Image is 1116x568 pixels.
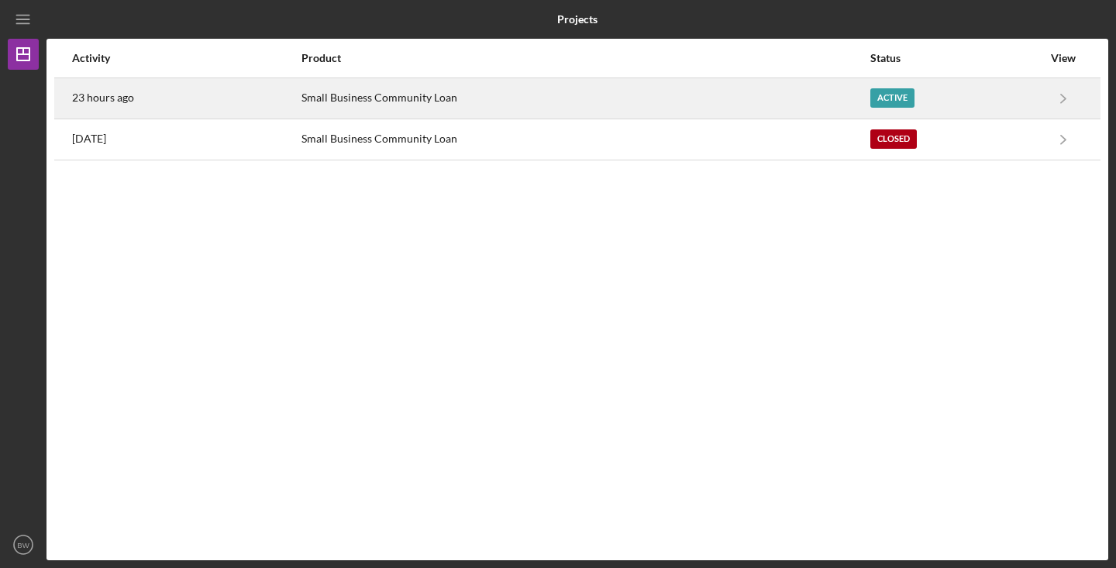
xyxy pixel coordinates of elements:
text: BW [17,541,29,549]
div: Activity [72,52,300,64]
time: 2025-08-13 18:15 [72,91,134,104]
div: Closed [870,129,917,149]
div: Small Business Community Loan [301,120,869,159]
div: Status [870,52,1042,64]
div: Product [301,52,869,64]
div: Active [870,88,914,108]
b: Projects [557,13,598,26]
div: Small Business Community Loan [301,79,869,118]
div: View [1044,52,1083,64]
time: 2025-06-16 20:27 [72,133,106,145]
button: BW [8,529,39,560]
